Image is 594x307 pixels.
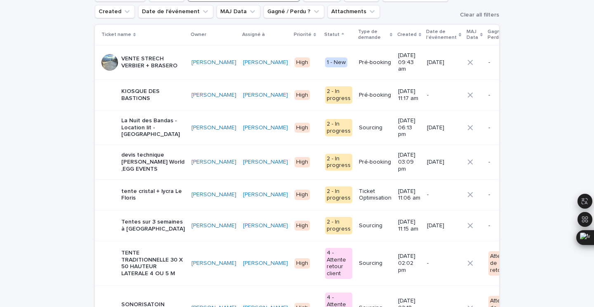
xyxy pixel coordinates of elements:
p: Sourcing [359,222,391,229]
a: [PERSON_NAME] [243,124,288,131]
a: [PERSON_NAME] [243,222,288,229]
tr: VENTE STRECH VERBIER + BRASERO[PERSON_NAME] [PERSON_NAME] High1 - NewPré-booking[DATE] 09:43 am[D... [95,45,524,79]
button: MAJ Data [217,5,260,18]
p: Ticket Optimisation [359,188,391,202]
p: Sourcing [359,124,391,131]
p: Owner [191,30,206,39]
div: Attente de retour [488,251,511,275]
p: La Nuit des Bandas - Location lit - [GEOGRAPHIC_DATA] [121,117,185,138]
div: High [295,90,310,100]
p: [DATE] 03:09 pm [398,152,420,172]
button: Attachments [328,5,380,18]
p: [DATE] 02:02 pm [398,253,420,274]
p: Pré-booking [359,92,391,99]
div: 2 - In progress [325,217,352,234]
p: Tentes sur 3 semaines à [GEOGRAPHIC_DATA] [121,219,185,233]
div: 2 - In progress [325,86,352,104]
tr: devis technique [PERSON_NAME] World ,EGG EVENTS[PERSON_NAME] [PERSON_NAME] High2 - In progressPré... [95,145,524,179]
p: Ticket name [101,30,131,39]
div: 2 - In progress [325,119,352,136]
p: [DATE] [427,222,460,229]
p: - [427,260,460,267]
p: Created [397,30,417,39]
tr: TENTE TRADITIONNELLE 30 X 50 HAUTEUR LATERALE 4 OU 5 M[PERSON_NAME] [PERSON_NAME] High4 - Attente... [95,241,524,286]
a: [PERSON_NAME] [243,191,288,198]
a: [PERSON_NAME] [191,222,236,229]
a: [PERSON_NAME] [191,159,236,166]
a: [PERSON_NAME] [191,124,236,131]
div: High [295,157,310,167]
p: tente cristal + lycra Le Floris [121,188,185,202]
p: - [488,191,511,198]
p: KIOSQUE DES BASTIONS [121,88,185,102]
div: 1 - New [325,57,347,68]
p: [DATE] 11:15 am [398,219,420,233]
p: VENTE STRECH VERBIER + BRASERO [121,55,185,69]
p: TENTE TRADITIONNELLE 30 X 50 HAUTEUR LATERALE 4 OU 5 M [121,250,185,277]
div: 2 - In progress [325,186,352,204]
p: [DATE] 11:17 am [398,88,420,102]
a: [PERSON_NAME] [243,159,288,166]
p: - [488,124,511,131]
div: High [295,57,310,68]
p: [DATE] 06:13 pm [398,117,420,138]
a: [PERSON_NAME] [243,260,288,267]
div: 2 - In progress [325,154,352,171]
a: [PERSON_NAME] [191,59,236,66]
p: [DATE] [427,59,460,66]
p: [DATE] [427,124,460,131]
p: - [427,191,460,198]
p: Statut [324,30,339,39]
p: - [488,222,511,229]
p: - [488,92,511,99]
p: Type de demande [358,27,388,43]
p: Date de l'événement [426,27,457,43]
a: [PERSON_NAME] [191,191,236,198]
a: [PERSON_NAME] [243,92,288,99]
tr: Tentes sur 3 semaines à [GEOGRAPHIC_DATA][PERSON_NAME] [PERSON_NAME] High2 - In progressSourcing[... [95,210,524,241]
div: High [295,258,310,269]
div: High [295,190,310,200]
a: [PERSON_NAME] [191,260,236,267]
p: [DATE] 09:43 am [398,52,420,73]
p: Sourcing [359,260,391,267]
p: - [427,92,460,99]
tr: tente cristal + lycra Le Floris[PERSON_NAME] [PERSON_NAME] High2 - In progressTicket Optimisation... [95,179,524,210]
p: Assigné à [242,30,265,39]
div: High [295,123,310,133]
span: Clear all filters [460,12,499,18]
p: Priorité [294,30,311,39]
button: Date de l'événement [138,5,213,18]
button: Created [95,5,135,18]
p: Pré-booking [359,59,391,66]
p: - [488,59,511,66]
p: MAJ Data [467,27,478,43]
div: High [295,221,310,231]
a: [PERSON_NAME] [191,92,236,99]
div: 4 - Attente retour client [325,248,352,279]
tr: La Nuit des Bandas - Location lit - [GEOGRAPHIC_DATA][PERSON_NAME] [PERSON_NAME] High2 - In progr... [95,110,524,145]
button: Gagné / Perdu ? [264,5,324,18]
p: Pré-booking [359,159,391,166]
tr: KIOSQUE DES BASTIONS[PERSON_NAME] [PERSON_NAME] High2 - In progressPré-booking[DATE] 11:17 am-- [95,80,524,111]
p: [DATE] 11:06 am [398,188,420,202]
a: [PERSON_NAME] [243,59,288,66]
p: Gagné / Perdu ? [488,27,507,43]
p: devis technique [PERSON_NAME] World ,EGG EVENTS [121,152,185,172]
button: Clear all filters [453,12,499,18]
p: - [488,159,511,166]
p: [DATE] [427,159,460,166]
